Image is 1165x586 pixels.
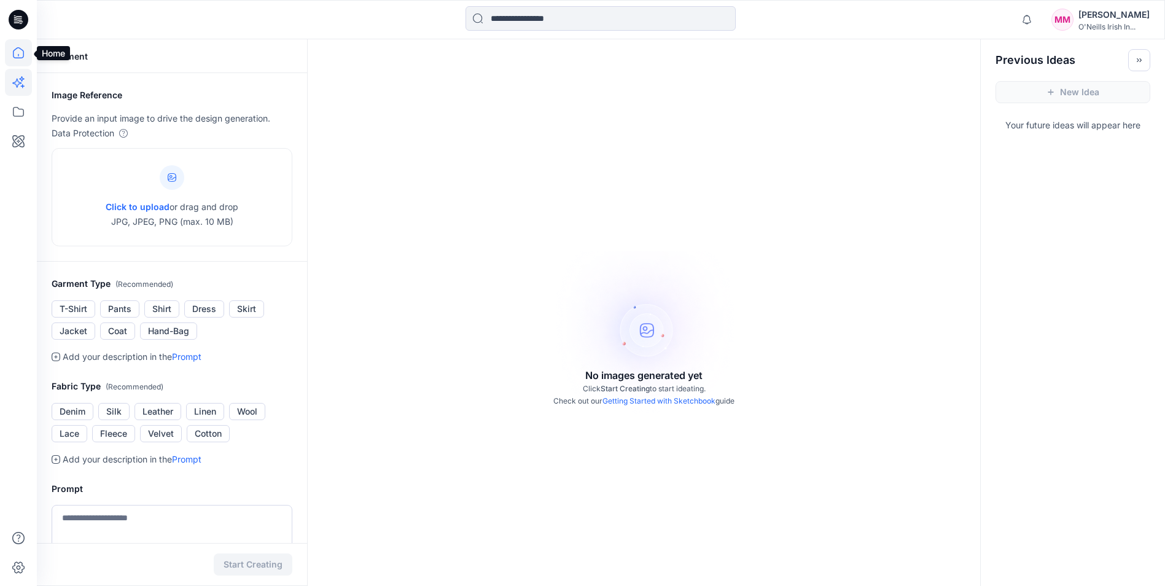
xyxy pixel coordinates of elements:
a: Getting Started with Sketchbook [602,396,715,405]
p: No images generated yet [585,368,703,383]
a: Prompt [172,351,201,362]
button: Hand-Bag [140,322,197,340]
p: Provide an input image to drive the design generation. [52,111,292,126]
h2: Previous Ideas [996,53,1075,68]
h2: Fabric Type [52,379,292,394]
p: or drag and drop JPG, JPEG, PNG (max. 10 MB) [106,200,238,229]
div: O'Neills Irish In... [1078,22,1150,31]
button: Linen [186,403,224,420]
a: Prompt [172,454,201,464]
p: Data Protection [52,126,114,141]
button: Fleece [92,425,135,442]
button: T-Shirt [52,300,95,318]
p: Click to start ideating. Check out our guide [553,383,734,407]
button: Pants [100,300,139,318]
p: Your future ideas will appear here [981,113,1165,133]
span: Click to upload [106,201,169,212]
div: MM [1051,9,1073,31]
button: Dress [184,300,224,318]
button: Leather [134,403,181,420]
button: Wool [229,403,265,420]
button: Toggle idea bar [1128,49,1150,71]
h2: Garment Type [52,276,292,292]
button: Velvet [140,425,182,442]
button: Skirt [229,300,264,318]
h2: Prompt [52,482,292,496]
button: Jacket [52,322,95,340]
button: Coat [100,322,135,340]
h2: Image Reference [52,88,292,103]
button: Shirt [144,300,179,318]
span: Start Creating [601,384,650,393]
button: Silk [98,403,130,420]
p: Add your description in the [63,350,201,364]
button: Cotton [187,425,230,442]
span: ( Recommended ) [115,279,173,289]
button: Lace [52,425,87,442]
span: ( Recommended ) [106,382,163,391]
button: Denim [52,403,93,420]
p: Add your description in the [63,452,201,467]
div: [PERSON_NAME] [1078,7,1150,22]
